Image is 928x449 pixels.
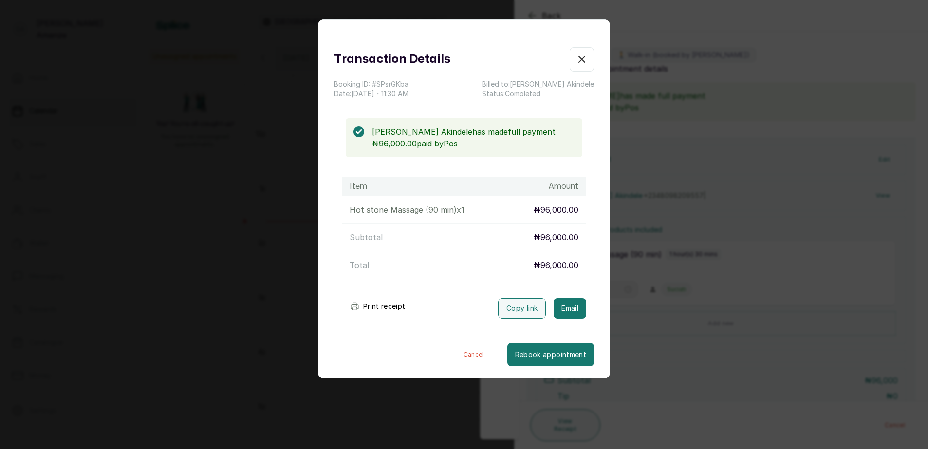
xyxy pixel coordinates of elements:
button: Rebook appointment [507,343,594,366]
p: Subtotal [350,232,383,243]
p: Hot stone Massage (90 min) x 1 [350,204,464,216]
p: Booking ID: # SPsrGKba [334,79,408,89]
button: Copy link [498,298,546,319]
h1: Amount [549,180,578,192]
p: ₦96,000.00 [534,204,578,216]
button: Print receipt [342,297,413,316]
button: Cancel [440,343,507,366]
h1: Item [350,180,367,192]
button: Email [554,298,586,319]
h1: Transaction Details [334,51,450,68]
p: ₦96,000.00 [534,232,578,243]
p: Date: [DATE] ・ 11:30 AM [334,89,408,99]
p: ₦96,000.00 [534,259,578,271]
p: Total [350,259,369,271]
p: [PERSON_NAME] Akindele has made full payment [372,126,575,138]
p: Status: Completed [482,89,594,99]
p: Billed to: [PERSON_NAME] Akindele [482,79,594,89]
p: ₦96,000.00 paid by Pos [372,138,575,149]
